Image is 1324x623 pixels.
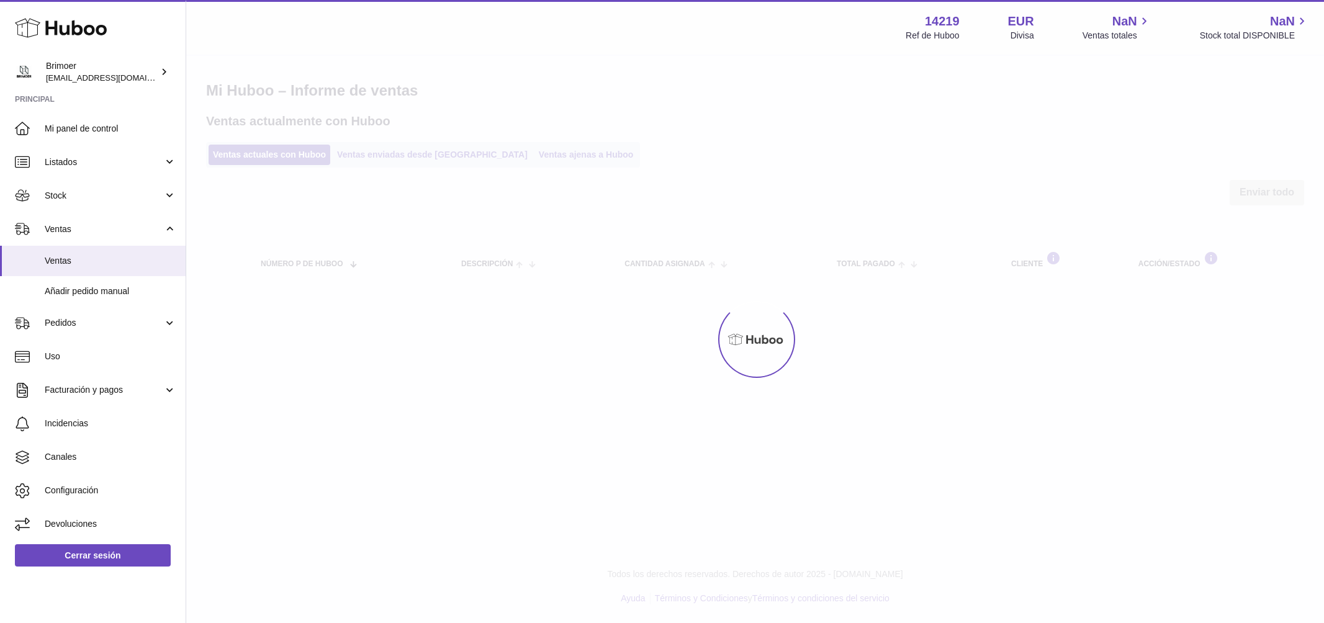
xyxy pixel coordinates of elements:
[46,60,158,84] div: Brimoer
[45,384,163,396] span: Facturación y pagos
[1270,13,1295,30] span: NaN
[45,123,176,135] span: Mi panel de control
[45,190,163,202] span: Stock
[45,418,176,429] span: Incidencias
[46,73,182,83] span: [EMAIL_ADDRESS][DOMAIN_NAME]
[1200,13,1309,42] a: NaN Stock total DISPONIBLE
[925,13,960,30] strong: 14219
[15,63,34,81] img: oroses@renuevo.es
[1011,30,1034,42] div: Divisa
[1083,13,1151,42] a: NaN Ventas totales
[45,317,163,329] span: Pedidos
[1112,13,1137,30] span: NaN
[45,451,176,463] span: Canales
[45,285,176,297] span: Añadir pedido manual
[1008,13,1034,30] strong: EUR
[1083,30,1151,42] span: Ventas totales
[45,223,163,235] span: Ventas
[45,351,176,362] span: Uso
[906,30,959,42] div: Ref de Huboo
[45,156,163,168] span: Listados
[1200,30,1309,42] span: Stock total DISPONIBLE
[45,255,176,267] span: Ventas
[45,485,176,496] span: Configuración
[45,518,176,530] span: Devoluciones
[15,544,171,567] a: Cerrar sesión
